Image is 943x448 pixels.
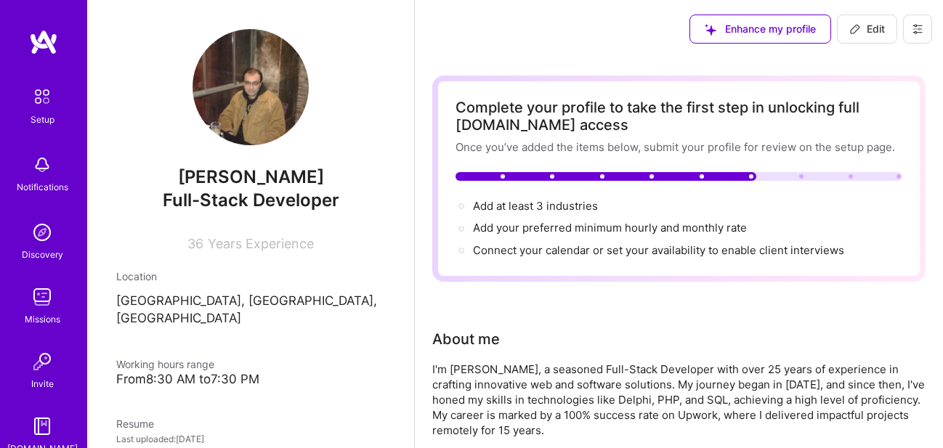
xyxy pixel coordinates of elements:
[116,431,385,447] div: Last uploaded: [DATE]
[163,190,339,211] span: Full-Stack Developer
[187,236,203,251] span: 36
[208,236,314,251] span: Years Experience
[116,418,154,430] span: Resume
[28,282,57,311] img: teamwork
[28,412,57,441] img: guide book
[22,247,63,262] div: Discovery
[705,24,716,36] i: icon SuggestedTeams
[116,166,385,188] span: [PERSON_NAME]
[116,358,214,370] span: Working hours range
[473,221,747,235] span: Add your preferred minimum hourly and monthly rate
[193,29,309,145] img: User Avatar
[116,269,385,284] div: Location
[28,347,57,376] img: Invite
[116,293,385,327] p: [GEOGRAPHIC_DATA], [GEOGRAPHIC_DATA], [GEOGRAPHIC_DATA]
[17,179,68,195] div: Notifications
[29,29,58,55] img: logo
[456,139,902,155] div: Once you’ve added the items below, submit your profile for review on the setup page.
[28,218,57,247] img: discovery
[473,243,844,257] span: Connect your calendar or set your availability to enable client interviews
[28,150,57,179] img: bell
[849,22,885,36] span: Edit
[27,81,57,112] img: setup
[705,22,816,36] span: Enhance my profile
[473,199,598,213] span: Add at least 3 industries
[689,15,831,44] button: Enhance my profile
[31,376,54,391] div: Invite
[456,99,902,134] div: Complete your profile to take the first step in unlocking full [DOMAIN_NAME] access
[25,311,60,327] div: Missions
[837,15,897,44] button: Edit
[432,328,500,350] div: About me
[31,112,54,127] div: Setup
[116,372,385,387] div: From 8:30 AM to 7:30 PM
